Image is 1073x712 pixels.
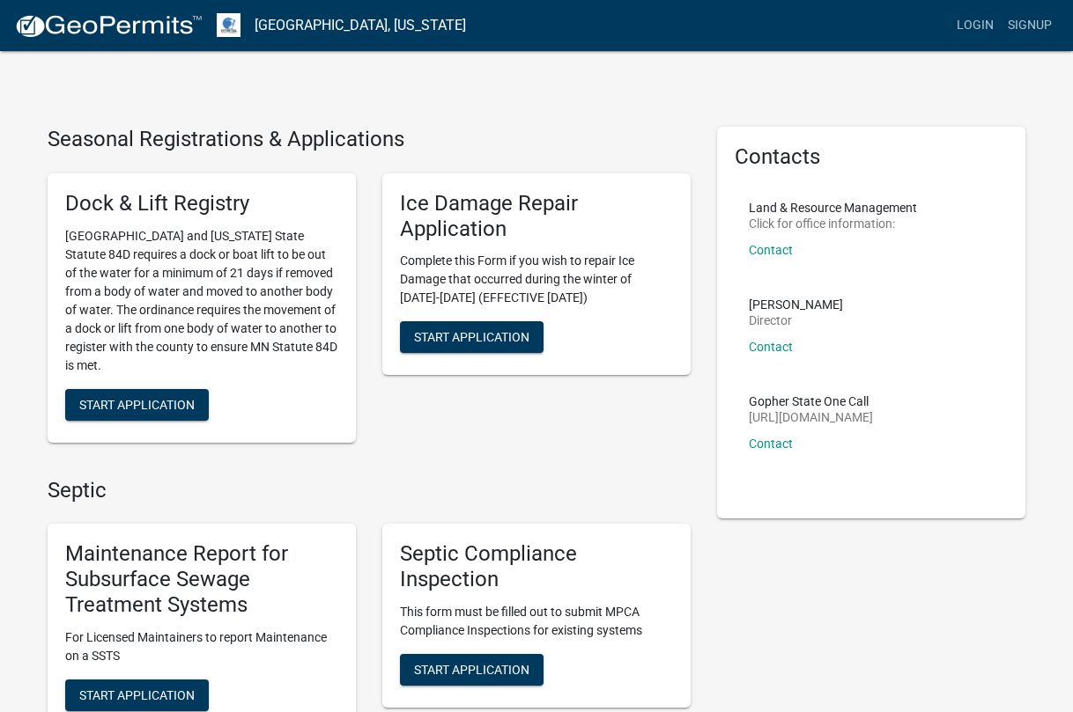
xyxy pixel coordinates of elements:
button: Start Application [400,321,544,353]
p: [URL][DOMAIN_NAME] [749,411,873,423]
p: Gopher State One Call [749,395,873,407]
p: Click for office information: [749,217,917,230]
a: Signup [1001,9,1059,42]
button: Start Application [65,389,209,421]
img: Otter Tail County, Minnesota [217,13,240,37]
h5: Contacts [735,144,1008,170]
span: Start Application [79,687,195,701]
a: [GEOGRAPHIC_DATA], [US_STATE] [255,11,466,40]
a: Contact [749,243,793,257]
p: [PERSON_NAME] [749,298,843,311]
span: Start Application [414,662,529,676]
p: [GEOGRAPHIC_DATA] and [US_STATE] State Statute 84D requires a dock or boat lift to be out of the ... [65,227,338,375]
p: For Licensed Maintainers to report Maintenance on a SSTS [65,628,338,665]
h5: Dock & Lift Registry [65,191,338,217]
a: Contact [749,340,793,354]
a: Login [950,9,1001,42]
p: Complete this Form if you wish to repair Ice Damage that occurred during the winter of [DATE]-[DA... [400,252,673,307]
h5: Maintenance Report for Subsurface Sewage Treatment Systems [65,541,338,617]
button: Start Application [400,654,544,686]
h4: Seasonal Registrations & Applications [48,127,691,152]
span: Start Application [414,330,529,344]
button: Start Application [65,679,209,711]
p: This form must be filled out to submit MPCA Compliance Inspections for existing systems [400,603,673,640]
span: Start Application [79,397,195,411]
h5: Ice Damage Repair Application [400,191,673,242]
h4: Septic [48,478,691,503]
h5: Septic Compliance Inspection [400,541,673,592]
p: Land & Resource Management [749,202,917,214]
p: Director [749,314,843,327]
a: Contact [749,437,793,451]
